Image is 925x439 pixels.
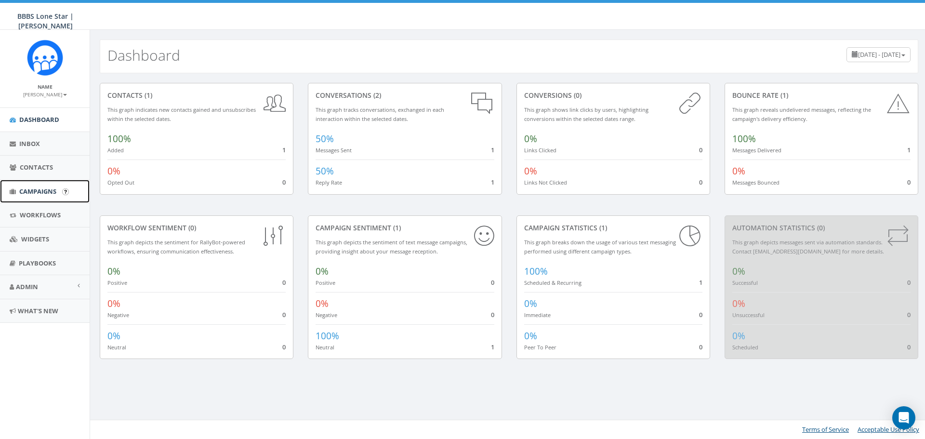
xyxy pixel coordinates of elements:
span: 0 [282,278,286,287]
span: 0 [491,278,494,287]
small: Messages Sent [316,146,352,154]
small: Reply Rate [316,179,342,186]
a: [PERSON_NAME] [23,90,67,98]
small: This graph breaks down the usage of various text messaging performed using different campaign types. [524,239,676,255]
div: Campaign Sentiment [316,223,494,233]
span: (1) [143,91,152,100]
span: 1 [491,343,494,351]
small: Added [107,146,124,154]
span: Workflows [20,211,61,219]
span: (1) [391,223,401,232]
small: Positive [107,279,127,286]
span: (2) [371,91,381,100]
span: 100% [316,330,339,342]
span: 0% [524,330,537,342]
small: Unsuccessful [732,311,765,319]
small: Peer To Peer [524,344,556,351]
span: Inbox [19,139,40,148]
span: 0 [491,310,494,319]
span: (0) [815,223,825,232]
span: 0 [699,146,702,154]
span: BBBS Lone Star | [PERSON_NAME] [17,12,74,30]
small: Links Not Clicked [524,179,567,186]
small: Successful [732,279,758,286]
small: Positive [316,279,335,286]
small: [PERSON_NAME] [23,91,67,98]
span: 0% [316,297,329,310]
span: 0 [699,310,702,319]
span: (1) [779,91,788,100]
span: 0% [107,165,120,177]
span: 0% [316,265,329,278]
span: 0 [282,178,286,186]
span: 0 [907,178,911,186]
small: Messages Bounced [732,179,780,186]
img: Rally_Corp_Icon_1.png [27,40,63,76]
span: 0% [107,330,120,342]
span: 0 [907,310,911,319]
small: This graph shows link clicks by users, highlighting conversions within the selected dates range. [524,106,648,122]
div: Automation Statistics [732,223,911,233]
span: (0) [572,91,581,100]
span: What's New [18,306,58,315]
small: Neutral [316,344,334,351]
small: Opted Out [107,179,134,186]
span: 50% [316,133,334,145]
small: Negative [316,311,337,319]
span: 0 [699,178,702,186]
span: (1) [597,223,607,232]
div: conversions [524,91,702,100]
span: Dashboard [19,115,59,124]
div: Open Intercom Messenger [892,406,915,429]
small: Scheduled & Recurring [524,279,581,286]
div: conversations [316,91,494,100]
span: 0% [524,297,537,310]
span: 0% [524,133,537,145]
span: 1 [491,178,494,186]
span: Admin [16,282,38,291]
span: [DATE] - [DATE] [858,50,900,59]
span: 0% [524,165,537,177]
small: Links Clicked [524,146,556,154]
span: 0 [907,278,911,287]
span: 0% [107,265,120,278]
span: 50% [316,165,334,177]
span: 100% [107,133,131,145]
small: Messages Delivered [732,146,781,154]
small: This graph reveals undelivered messages, reflecting the campaign's delivery efficiency. [732,106,871,122]
div: Workflow Sentiment [107,223,286,233]
span: Contacts [20,163,53,172]
small: This graph depicts the sentiment of text message campaigns, providing insight about your message ... [316,239,467,255]
span: 0% [732,330,745,342]
div: Bounce Rate [732,91,911,100]
a: Terms of Service [802,425,849,434]
span: 0 [907,343,911,351]
span: 100% [732,133,756,145]
span: 1 [282,146,286,154]
div: Campaign Statistics [524,223,702,233]
small: This graph tracks conversations, exchanged in each interaction within the selected dates. [316,106,444,122]
span: Campaigns [19,187,56,196]
small: This graph depicts the sentiment for RallyBot-powered workflows, ensuring communication effective... [107,239,245,255]
span: 0 [282,310,286,319]
span: (0) [186,223,196,232]
span: 0% [732,165,745,177]
small: This graph depicts messages sent via automation standards. Contact [EMAIL_ADDRESS][DOMAIN_NAME] f... [732,239,884,255]
small: Name [38,83,53,90]
span: Playbooks [19,259,56,267]
small: Immediate [524,311,551,319]
a: Acceptable Use Policy [858,425,919,434]
span: 100% [524,265,548,278]
span: 1 [491,146,494,154]
span: 0 [699,343,702,351]
div: contacts [107,91,286,100]
small: Scheduled [732,344,758,351]
span: 0% [732,265,745,278]
span: 1 [699,278,702,287]
input: Submit [62,188,69,195]
span: Widgets [21,235,49,243]
span: 0 [282,343,286,351]
small: Negative [107,311,129,319]
small: Neutral [107,344,126,351]
span: 0% [107,297,120,310]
